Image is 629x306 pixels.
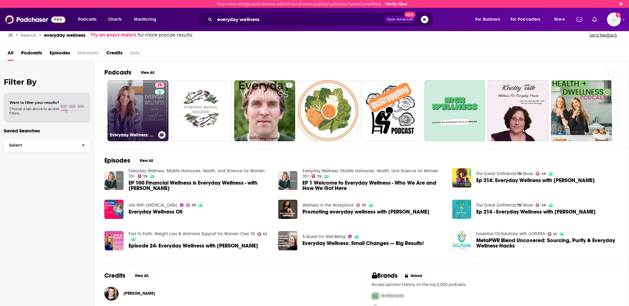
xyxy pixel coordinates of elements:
[476,238,619,248] a: MetaPWR Blend Uncovered: Sourcing, Purity & Everyday Wellness Hacks
[588,32,619,38] button: Send feedback
[191,204,196,207] span: 38
[130,14,164,25] button: open menu
[129,243,258,248] a: Episode 24- Everyday Wellness with Cynthia Thurlow
[134,15,156,24] span: Monitoring
[263,233,267,236] span: 52
[155,83,164,88] a: 79
[476,171,533,176] a: The Great Girlfriends™️ Show
[4,77,90,86] h2: Filter By
[129,209,182,214] a: Everyday Wellness Oil
[8,48,14,61] a: All
[157,82,162,89] span: 79
[607,13,621,26] img: User Profile
[302,234,345,239] a: A Quest for Well-Being
[312,174,322,178] a: 79
[536,203,546,207] a: 46
[510,15,541,24] span: For Podcasters
[104,272,125,280] h2: Credits
[186,203,196,207] a: 38
[104,231,124,250] img: Episode 24- Everyday Wellness with Cynthia Thurlow
[574,14,585,25] a: Show notifications dropdown
[278,231,297,250] img: Everyday Wellness: Small Changes — Big Results!
[136,69,159,76] button: View All
[452,231,472,250] a: MetaPWR Blend Uncovered: Sourcing, Purity & Everyday Wellness Hacks
[104,157,130,164] h2: Episodes
[616,13,621,18] svg: Email not verified
[135,157,158,164] button: View All
[506,14,550,25] button: open menu
[124,291,155,296] a: Tom Swales
[369,289,381,302] img: First Pro Logo
[78,15,97,24] span: Podcasts
[21,48,42,61] a: Podcasts
[104,200,124,219] img: Everyday Wellness Oil
[234,80,295,141] a: 7
[302,203,354,208] a: Wellness in the Workplace
[278,200,297,219] img: Promoting everyday wellness with Asanda Madi
[302,209,429,214] span: Promoting everyday wellness with [PERSON_NAME]
[104,14,125,25] a: Charts
[385,2,407,6] a: Verify Now
[129,231,255,236] a: Fast to Faith: Weight Loss & Hormone Support for Women Over 35
[104,272,153,280] a: CreditsView All
[130,48,140,61] span: Lists
[108,80,168,141] a: 79Everyday Wellness: Midlife Hormones, Health, and Science for Women 35+
[44,32,86,38] h3: everyday wellness
[452,168,472,187] img: Ep 214: Everyday Wellness with Zakkiya Miller
[110,132,156,138] h3: Everyday Wellness: Midlife Hormones, Health, and Science for Women 35+
[285,83,293,88] a: 7
[91,31,136,39] a: Try an exact match
[362,204,366,207] span: 36
[50,48,70,61] span: Episodes
[129,168,265,179] a: Everyday Wellness: Midlife Hormones, Health, and Science for Women 35+
[302,209,429,214] a: Promoting everyday wellness with Asanda Madi
[104,287,119,301] img: Tom Swales
[536,172,546,175] a: 46
[138,31,192,39] span: for more precise results
[302,180,445,191] a: EP 1 Welcome to Everyday Wellness - Who We Are and How We Got Here
[607,13,621,26] button: Show profile menu
[138,174,148,178] a: 79
[471,14,508,25] button: open menu
[9,107,59,115] span: Choose a tab above to access filters.
[550,14,573,25] button: open menu
[104,69,159,76] a: PodcastsView All
[5,14,65,25] img: Podchaser - Follow, Share and Rate Podcasts
[104,157,158,164] a: EpisodesView All
[21,32,36,38] h3: Search
[476,178,595,183] a: Ep 214: Everyday Wellness with Zakkiya Miller
[607,13,621,26] span: Logged in as BretAita
[452,200,472,219] img: Ep 214 - Everyday Wellness with Zakkiya Miller
[129,180,271,191] a: EP 100 Financial Wellness is Everyday Wellness - with Mike Young
[302,241,424,246] a: Everyday Wellness: Small Changes — Big Results!
[129,243,258,248] span: Episode 24- Everyday Wellness with [PERSON_NAME]
[381,293,404,298] span: McDonalds
[554,15,565,24] span: More
[130,272,153,280] button: View All
[476,231,545,236] a: Essential Oil Solutions with dōTERRA
[106,48,123,61] span: Credits
[541,204,546,207] span: 46
[108,15,122,24] span: Charts
[4,128,90,134] p: Saved Searches
[143,175,147,178] span: 79
[590,14,599,25] a: Show notifications dropdown
[203,12,440,27] div: Search podcasts, credits, & more...
[257,232,267,236] a: 52
[129,180,271,191] span: EP 100 Financial Wellness is Everyday Wellness - with [PERSON_NAME]
[288,82,290,89] span: 7
[9,100,59,105] span: Want to filter your results?
[302,168,439,179] a: Everyday Wellness: Midlife Hormones, Health, and Science for Women 35+
[404,12,416,18] span: New
[104,69,131,76] h2: Podcasts
[4,143,77,147] span: Select
[384,16,416,23] button: Open AdvancedNew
